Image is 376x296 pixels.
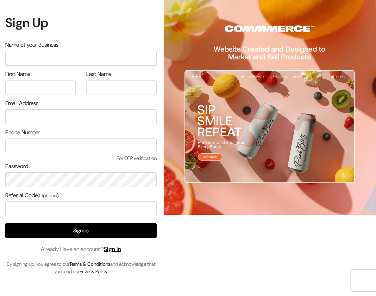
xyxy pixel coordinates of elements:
button: Signup [5,223,157,238]
a: Privacy Policy [80,268,107,275]
label: First Name [5,70,30,78]
label: Name of your Business [5,41,58,49]
h1: Sign Up [5,15,157,30]
label: Last Name [86,70,111,78]
label: Phone Number [5,128,40,137]
p: By signing up, you agree to our and acknowledge that you read our . [5,260,157,275]
label: Password [5,162,28,170]
a: Terms & Conditions [69,261,110,267]
a: Sign In [104,245,121,253]
span: For OTP verification [5,155,157,162]
span: Already Have an account ? [41,245,121,253]
label: Referral Code [5,191,59,200]
label: Email Address [5,99,38,108]
span: (Optional) [38,192,59,199]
